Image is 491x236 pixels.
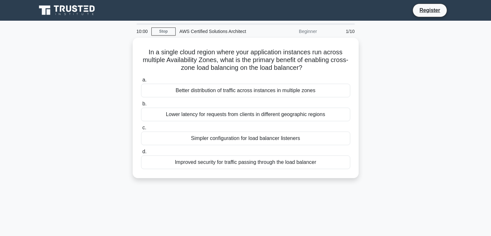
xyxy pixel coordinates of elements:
h5: In a single cloud region where your application instances run across multiple Availability Zones,... [140,48,351,72]
div: Simpler configuration for load balancer listeners [141,132,350,145]
div: Improved security for traffic passing through the load balancer [141,156,350,169]
div: AWS Certified Solutions Architect [176,25,264,38]
div: Beginner [264,25,321,38]
span: b. [142,101,147,106]
span: c. [142,125,146,130]
a: Stop [151,27,176,36]
div: 1/10 [321,25,359,38]
div: 10:00 [133,25,151,38]
span: a. [142,77,147,82]
div: Better distribution of traffic across instances in multiple zones [141,84,350,97]
a: Register [415,6,444,14]
span: d. [142,149,147,154]
div: Lower latency for requests from clients in different geographic regions [141,108,350,121]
